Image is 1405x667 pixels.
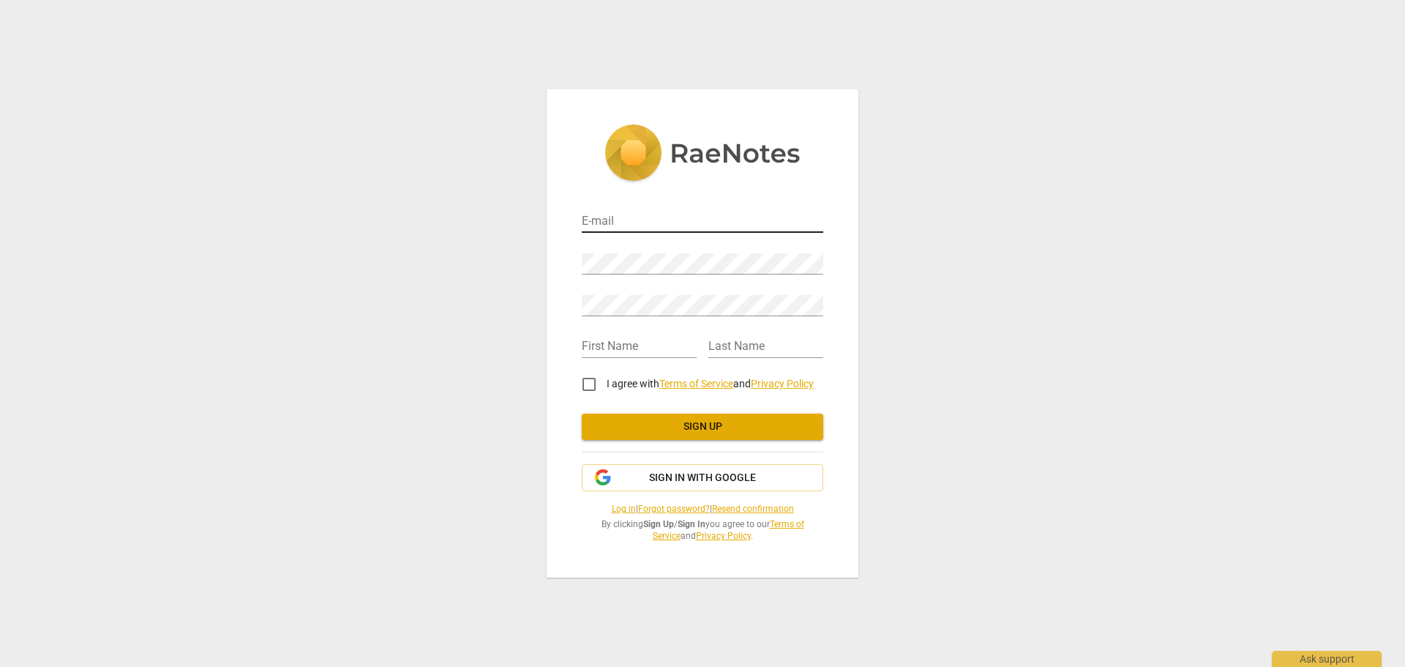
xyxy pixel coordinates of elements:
[593,420,812,434] span: Sign up
[612,504,636,514] a: Log in
[1272,651,1382,667] div: Ask support
[643,519,674,529] b: Sign Up
[649,471,756,485] span: Sign in with Google
[604,124,801,185] img: 5ac2273c67554f335776073100b6d88f.svg
[582,464,823,492] button: Sign in with Google
[653,519,804,542] a: Terms of Service
[712,504,794,514] a: Resend confirmation
[696,531,751,541] a: Privacy Policy
[638,504,710,514] a: Forgot password?
[678,519,705,529] b: Sign In
[582,414,823,440] button: Sign up
[751,378,814,390] a: Privacy Policy
[582,518,823,543] span: By clicking / you agree to our and .
[607,378,814,390] span: I agree with and
[582,503,823,515] span: | |
[659,378,733,390] a: Terms of Service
